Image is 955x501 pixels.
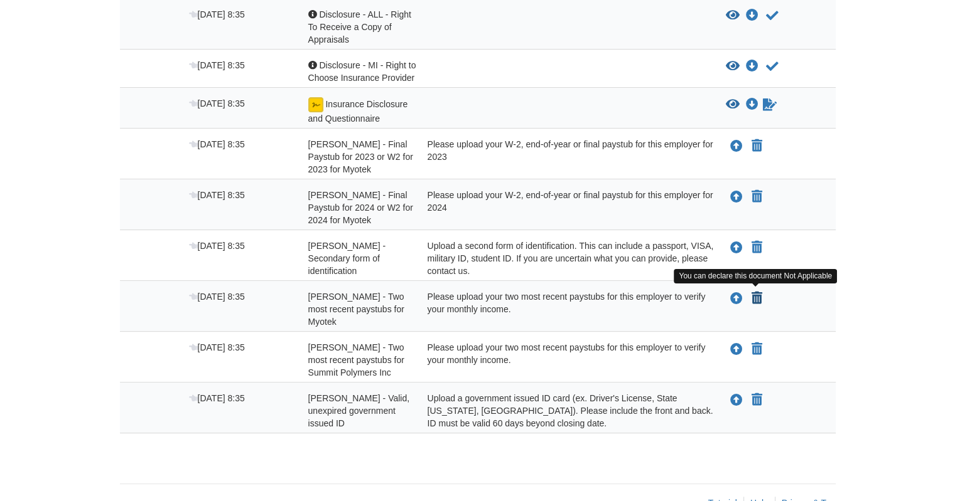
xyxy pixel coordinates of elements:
button: Upload Tad Lindman - Final Paystub for 2023 or W2 for 2023 for Myotek [729,138,744,154]
button: Upload Tad Lindman - Final Paystub for 2024 or W2 for 2024 for Myotek [729,189,744,205]
button: Declare Tad Lindman - Final Paystub for 2023 or W2 for 2023 for Myotek not applicable [750,139,763,154]
span: Disclosure - ALL - Right To Receive a Copy of Appraisals [308,9,411,45]
button: Acknowledge receipt of document [765,59,780,74]
div: Please upload your W-2, end-of-year or final paystub for this employer for 2024 [418,189,716,226]
div: Please upload your W-2, end-of-year or final paystub for this employer for 2023 [418,138,716,176]
button: View Insurance Disclosure and Questionnaire [726,98,740,111]
span: [DATE] 8:35 [189,139,245,149]
a: Waiting for your co-borrower to e-sign [762,97,778,112]
button: Declare Tad Lindman - Final Paystub for 2024 or W2 for 2024 for Myotek not applicable [750,189,763,204]
span: [DATE] 8:35 [189,241,245,251]
div: Upload a government issued ID card (ex. Driver's License, State [US_STATE], [GEOGRAPHIC_DATA]). P... [418,392,716,430]
a: Download Insurance Disclosure and Questionnaire [746,100,758,110]
button: Upload Tad Lindman - Secondary form of identification [729,240,744,256]
span: [PERSON_NAME] - Two most recent paystubs for Summit Polymers Inc [308,342,404,377]
span: [DATE] 8:35 [189,60,245,70]
button: Declare Tad Lindman - Two most recent paystubs for Myotek not applicable [750,291,763,306]
button: Upload Tad Lindman - Two most recent paystubs for Summit Polymers Inc [729,341,744,357]
span: [DATE] 8:35 [189,342,245,352]
div: Please upload your two most recent paystubs for this employer to verify your monthly income. [418,341,716,379]
div: Upload a second form of identification. This can include a passport, VISA, military ID, student I... [418,240,716,277]
span: Disclosure - MI - Right to Choose Insurance Provider [308,60,416,83]
button: View Disclosure - ALL - Right To Receive a Copy of Appraisals [726,9,740,22]
span: [DATE] 8:35 [189,393,245,403]
span: [PERSON_NAME] - Two most recent paystubs for Myotek [308,292,404,327]
a: Download Disclosure - MI - Right to Choose Insurance Provider [746,61,758,71]
button: Declare Tad Lindman - Two most recent paystubs for Summit Polymers Inc not applicable [750,342,763,357]
span: [DATE] 8:35 [189,190,245,200]
span: [DATE] 8:35 [189,292,245,302]
button: Declare Tad Lindman - Valid, unexpired government issued ID not applicable [750,393,763,408]
button: Declare Tad Lindman - Secondary form of identification not applicable [750,240,763,255]
span: [DATE] 8:35 [189,98,245,108]
button: Acknowledge receipt of document [765,8,780,23]
span: [PERSON_NAME] - Final Paystub for 2024 or W2 for 2024 for Myotek [308,190,413,225]
span: [PERSON_NAME] - Final Paystub for 2023 or W2 for 2023 for Myotek [308,139,413,174]
button: View Disclosure - MI - Right to Choose Insurance Provider [726,60,740,73]
span: [PERSON_NAME] - Secondary form of identification [308,241,386,276]
img: esign icon [308,97,323,112]
button: Upload Tad Lindman - Two most recent paystubs for Myotek [729,290,744,307]
button: Upload Tad Lindman - Valid, unexpired government issued ID [729,392,744,408]
span: [PERSON_NAME] - Valid, unexpired government issued ID [308,393,410,428]
div: You can declare this document Not Applicable [674,269,837,283]
a: Download Disclosure - ALL - Right To Receive a Copy of Appraisals [746,11,758,21]
span: Insurance Disclosure and Questionnaire [308,99,408,124]
div: Please upload your two most recent paystubs for this employer to verify your monthly income. [418,290,716,328]
span: [DATE] 8:35 [189,9,245,19]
